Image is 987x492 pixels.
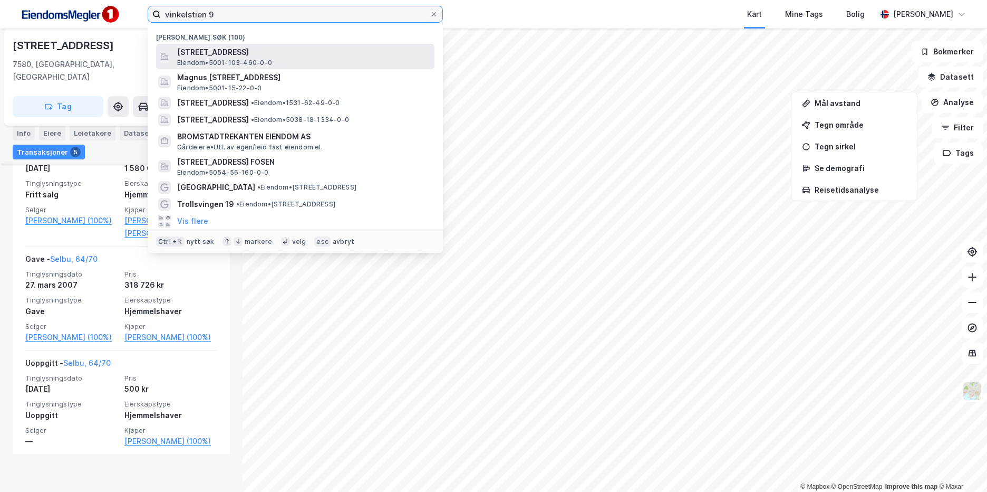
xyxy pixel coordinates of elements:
[25,253,98,270] div: Gave -
[17,3,122,26] img: F4PB6Px+NJ5v8B7XTbfpPpyloAAAAASUVORK5CYII=
[815,142,906,151] div: Tegn sirkel
[124,305,217,318] div: Hjemmelshaver
[785,8,823,21] div: Mine Tags
[124,383,217,395] div: 500 kr
[124,214,217,227] a: [PERSON_NAME] (50%),
[124,400,217,409] span: Eierskapstype
[124,227,217,240] a: [PERSON_NAME] (50%)
[934,143,983,164] button: Tags
[25,270,118,279] span: Tinglysningsdato
[124,205,217,214] span: Kjøper
[25,426,118,435] span: Selger
[13,58,185,83] div: 7580, [GEOGRAPHIC_DATA], [GEOGRAPHIC_DATA]
[815,99,906,108] div: Mål avstand
[292,238,306,246] div: velg
[236,200,239,208] span: •
[934,441,987,492] iframe: Chat Widget
[25,435,118,448] div: —
[25,296,118,305] span: Tinglysningstype
[251,99,254,107] span: •
[314,236,331,247] div: esc
[846,8,865,21] div: Bolig
[885,483,937,490] a: Improve this map
[25,205,118,214] span: Selger
[177,46,430,59] span: [STREET_ADDRESS]
[124,162,217,175] div: 1 580 000 kr
[25,383,118,395] div: [DATE]
[25,188,118,201] div: Fritt salg
[13,96,103,117] button: Tag
[124,374,217,383] span: Pris
[177,168,269,177] span: Eiendom • 5054-56-160-0-0
[177,143,323,152] span: Gårdeiere • Utl. av egen/leid fast eiendom el.
[257,183,356,192] span: Eiendom • [STREET_ADDRESS]
[251,116,254,124] span: •
[245,238,272,246] div: markere
[25,179,118,188] span: Tinglysningstype
[912,41,983,62] button: Bokmerker
[124,279,217,291] div: 318 726 kr
[962,381,982,401] img: Z
[815,120,906,129] div: Tegn område
[934,441,987,492] div: Kontrollprogram for chat
[251,116,349,124] span: Eiendom • 5038-18-1334-0-0
[177,130,430,143] span: BROMSTADTREKANTEN EIENDOM AS
[161,6,430,22] input: Søk på adresse, matrikkel, gårdeiere, leietakere eller personer
[25,305,118,318] div: Gave
[236,200,335,209] span: Eiendom • [STREET_ADDRESS]
[177,113,249,126] span: [STREET_ADDRESS]
[177,97,249,109] span: [STREET_ADDRESS]
[13,126,35,140] div: Info
[25,214,118,227] a: [PERSON_NAME] (100%)
[124,331,217,344] a: [PERSON_NAME] (100%)
[177,198,234,211] span: Trollsvingen 19
[251,99,340,107] span: Eiendom • 1531-62-49-0-0
[39,126,65,140] div: Eiere
[177,71,430,84] span: Magnus [STREET_ADDRESS]
[13,145,85,159] div: Transaksjoner
[831,483,883,490] a: OpenStreetMap
[932,117,983,138] button: Filter
[70,126,115,140] div: Leietakere
[63,358,111,367] a: Selbu, 64/70
[257,183,260,191] span: •
[747,8,762,21] div: Kart
[25,400,118,409] span: Tinglysningstype
[124,179,217,188] span: Eierskapstype
[815,164,906,173] div: Se demografi
[25,409,118,422] div: Uoppgitt
[124,322,217,331] span: Kjøper
[815,185,906,194] div: Reisetidsanalyse
[148,25,443,44] div: [PERSON_NAME] søk (100)
[25,331,118,344] a: [PERSON_NAME] (100%)
[177,181,255,194] span: [GEOGRAPHIC_DATA]
[70,147,81,157] div: 5
[156,236,185,247] div: Ctrl + k
[333,238,354,246] div: avbryt
[13,37,116,54] div: [STREET_ADDRESS]
[893,8,953,21] div: [PERSON_NAME]
[177,84,262,92] span: Eiendom • 5001-15-22-0-0
[124,435,217,448] a: [PERSON_NAME] (100%)
[25,322,118,331] span: Selger
[124,270,217,279] span: Pris
[25,279,118,291] div: 27. mars 2007
[800,483,829,490] a: Mapbox
[25,357,111,374] div: Uoppgitt -
[177,156,430,168] span: [STREET_ADDRESS] FOSEN
[187,238,215,246] div: nytt søk
[177,215,208,228] button: Vis flere
[922,92,983,113] button: Analyse
[50,254,98,263] a: Selbu, 64/70
[120,126,159,140] div: Datasett
[25,374,118,383] span: Tinglysningsdato
[124,188,217,201] div: Hjemmelshaver
[124,409,217,422] div: Hjemmelshaver
[177,59,272,67] span: Eiendom • 5001-103-460-0-0
[124,296,217,305] span: Eierskapstype
[918,67,983,88] button: Datasett
[25,162,118,175] div: [DATE]
[124,426,217,435] span: Kjøper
